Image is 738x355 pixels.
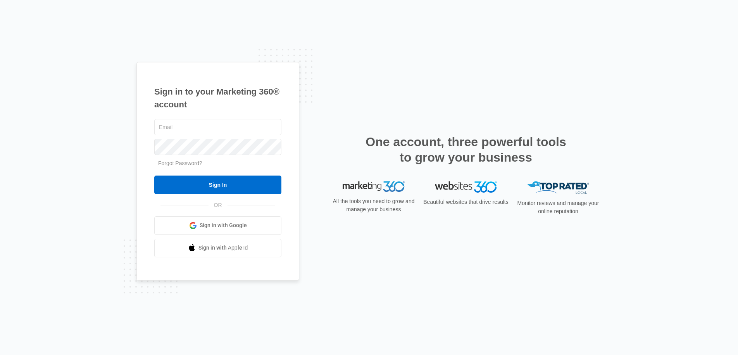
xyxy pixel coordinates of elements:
[209,201,228,209] span: OR
[330,197,417,214] p: All the tools you need to grow and manage your business
[154,216,281,235] a: Sign in with Google
[154,176,281,194] input: Sign In
[527,181,589,194] img: Top Rated Local
[343,181,405,192] img: Marketing 360
[154,119,281,135] input: Email
[154,85,281,111] h1: Sign in to your Marketing 360® account
[200,221,247,229] span: Sign in with Google
[154,239,281,257] a: Sign in with Apple Id
[435,181,497,193] img: Websites 360
[363,134,569,165] h2: One account, three powerful tools to grow your business
[198,244,248,252] span: Sign in with Apple Id
[158,160,202,166] a: Forgot Password?
[422,198,509,206] p: Beautiful websites that drive results
[515,199,602,215] p: Monitor reviews and manage your online reputation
